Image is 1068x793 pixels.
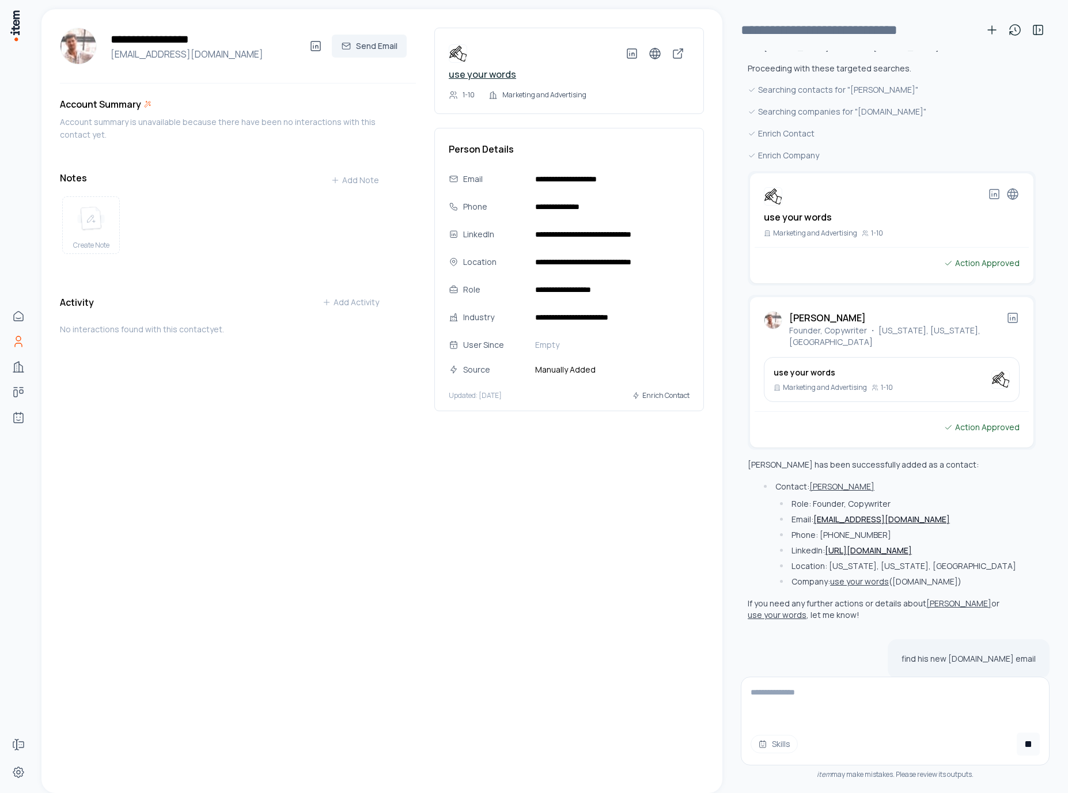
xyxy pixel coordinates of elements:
[7,381,30,404] a: Deals
[60,97,141,111] h3: Account Summary
[9,9,21,42] img: Item Brain Logo
[321,169,388,192] button: Add Note
[73,241,109,250] span: Create Note
[60,28,97,64] img: Andrew M Ettinger
[502,90,586,100] p: Marketing and Advertising
[944,257,1020,270] div: Action Approved
[777,545,1036,556] li: LinkedIn:
[817,769,831,779] i: item
[77,206,105,232] img: create note
[748,105,1036,118] div: Searching companies for "[DOMAIN_NAME]"
[748,609,806,621] button: use your words
[741,770,1050,779] div: may make mistakes. Please review its outputs.
[761,481,1036,588] li: Contact:
[449,142,690,156] h3: Person Details
[463,283,526,296] div: Role
[830,576,889,587] button: use your words
[7,761,30,784] a: Settings
[60,295,94,309] h3: Activity
[777,514,1036,525] li: Email:
[331,174,379,186] div: Add Note
[313,291,388,314] button: Add Activity
[62,196,120,254] button: create noteCreate Note
[1017,733,1040,756] button: Cancel
[991,370,1010,389] img: use your words
[871,229,883,238] p: 1-10
[789,325,1006,348] p: Founder, Copywriter ・ [US_STATE], [US_STATE], [GEOGRAPHIC_DATA]
[748,459,1036,471] p: [PERSON_NAME] has been successfully added as a contact:
[777,529,1036,541] li: Phone: [PHONE_NUMBER]
[813,514,950,525] a: [EMAIL_ADDRESS][DOMAIN_NAME]
[881,383,893,392] p: 1-10
[902,653,1036,665] p: find his new [DOMAIN_NAME] email
[748,127,1036,140] div: Enrich Contact
[980,18,1003,41] button: New conversation
[748,598,999,620] p: If you need any further actions or details about or , let me know!
[764,210,832,224] h2: use your words
[7,406,30,429] a: Agents
[1003,18,1027,41] button: View history
[789,311,1006,325] h2: [PERSON_NAME]
[463,339,526,351] div: User Since
[449,391,502,400] p: Updated: [DATE]
[751,735,798,753] button: Skills
[777,560,1036,572] li: Location: [US_STATE], [US_STATE], [GEOGRAPHIC_DATA]
[774,367,893,378] h3: use your words
[748,84,1036,96] div: Searching contacts for "[PERSON_NAME]"
[764,311,782,329] img: Andrew M Ettinger
[809,481,874,492] button: [PERSON_NAME]
[7,305,30,328] a: Home
[332,35,407,58] button: Send Email
[783,383,867,392] p: Marketing and Advertising
[773,229,857,238] p: Marketing and Advertising
[535,339,559,351] span: Empty
[764,187,782,206] img: use your words
[463,90,475,100] p: 1-10
[449,44,467,63] img: use your words
[463,173,526,185] div: Email
[531,363,690,376] span: Manually Added
[106,47,304,61] h4: [EMAIL_ADDRESS][DOMAIN_NAME]
[449,68,516,81] a: use your words
[7,330,30,353] a: People
[463,256,526,268] div: Location
[777,498,1036,510] li: Role: Founder, Copywriter
[531,336,690,354] button: Empty
[825,545,912,556] a: [URL][DOMAIN_NAME]
[777,576,1036,587] li: Company: ([DOMAIN_NAME])
[7,733,30,756] a: Forms
[463,200,526,213] div: Phone
[463,228,526,241] div: LinkedIn
[632,385,690,406] button: Enrich Contact
[60,171,87,185] h3: Notes
[60,116,388,141] div: Account summary is unavailable because there have been no interactions with this contact yet.
[944,421,1020,434] div: Action Approved
[926,598,991,609] button: [PERSON_NAME]
[1027,18,1050,41] button: Toggle sidebar
[748,149,1036,162] div: Enrich Company
[60,323,388,336] p: No interactions found with this contact yet.
[463,311,526,324] div: Industry
[463,363,526,376] div: Source
[748,63,1036,74] p: Proceeding with these targeted searches.
[772,738,790,750] span: Skills
[7,355,30,378] a: Companies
